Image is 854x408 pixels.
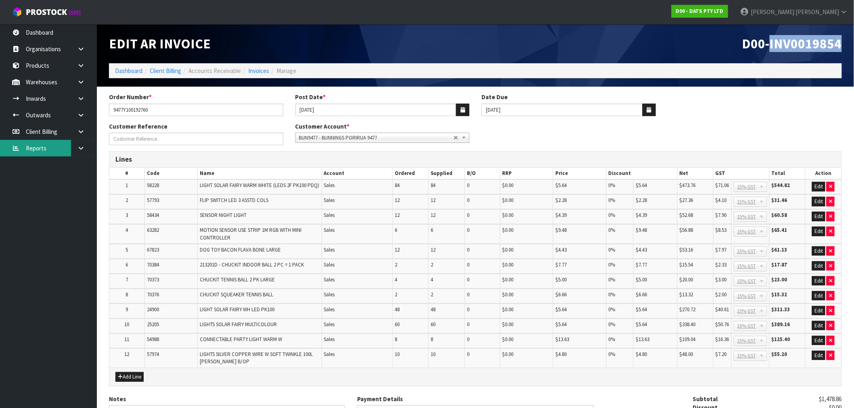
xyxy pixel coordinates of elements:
span: $50.76 [716,321,729,328]
strong: $544.82 [772,182,790,189]
span: 11 [124,336,129,343]
th: Name [198,168,322,179]
th: Ordered [393,168,429,179]
span: $2.28 [636,197,647,204]
span: Manage [276,67,296,75]
span: $6.66 [555,291,567,298]
span: CONNECTABLE PARTY LIGHT WARM W [200,336,282,343]
strong: $23.00 [772,276,787,283]
span: $7.20 [716,351,727,358]
th: RRP [500,168,553,179]
strong: $60.58 [772,212,787,219]
span: 15% GST [737,277,756,286]
span: Sales [324,246,335,253]
span: $53.16 [680,246,693,253]
span: 12 [431,197,435,204]
span: $5.64 [636,182,647,189]
span: 57793 [147,197,159,204]
span: $473.76 [680,182,696,189]
span: $0.00 [502,182,514,189]
span: $7.90 [716,212,727,219]
button: Edit [812,276,825,286]
span: 0% [609,321,615,328]
th: Discount [606,168,677,179]
span: $40.61 [716,306,729,313]
span: $5.00 [636,276,647,283]
span: $109.04 [680,336,696,343]
span: FLIP SWITCH LED 3 ASSTD COLS [200,197,268,204]
span: $4.10 [716,197,727,204]
a: Client Billing [150,67,181,75]
span: $9.48 [555,227,567,233]
span: Accounts Receivable [188,67,241,75]
th: Price [553,168,607,179]
span: $48.00 [680,351,693,358]
span: 0 [467,351,469,358]
span: Sales [324,197,335,204]
span: 0% [609,212,615,219]
span: 0 [467,306,469,313]
strong: $17.87 [772,261,787,268]
span: $5.00 [555,276,567,283]
span: CHUCKIT SQUEAKER TENNIS BALL [200,291,273,298]
button: Add Line [115,372,144,382]
span: Sales [324,212,335,219]
a: D00 - DATS PTY LTD [672,5,728,18]
span: $0.00 [502,351,514,358]
span: 6 [126,261,128,268]
strong: $311.33 [772,306,790,313]
span: 2 [395,291,397,298]
button: Edit [812,336,825,346]
span: 57974 [147,351,159,358]
span: 2 [431,261,433,268]
th: Supplied [429,168,465,179]
span: $4.43 [636,246,647,253]
span: $0.00 [502,321,514,328]
span: 0% [609,197,615,204]
span: $27.36 [680,197,693,204]
span: Sales [324,306,335,313]
span: Sales [324,227,335,233]
strong: $31.46 [772,197,787,204]
span: 0 [467,212,469,219]
span: 0 [467,197,469,204]
span: 70373 [147,276,159,283]
span: 15% GST [737,182,756,192]
span: $0.00 [502,306,514,313]
span: 12 [395,212,400,219]
small: WMS [69,9,81,17]
span: 6 [431,227,433,233]
span: Sales [324,276,335,283]
span: 0% [609,291,615,298]
th: GST [713,168,769,179]
strong: D00 - DATS PTY LTD [676,8,724,15]
span: $2.00 [716,291,727,298]
button: Edit [812,321,825,331]
span: $270.72 [680,306,696,313]
span: DOG TOY BACON FLAVA BONE LARGE [200,246,281,253]
span: 2 [431,291,433,298]
span: [PERSON_NAME] [795,8,839,16]
span: $4.80 [555,351,567,358]
span: [PERSON_NAME] [751,8,794,16]
span: $56.88 [680,227,693,233]
span: 58228 [147,182,159,189]
th: Net [678,168,714,179]
span: 60 [431,321,435,328]
input: Customer Reference. [109,133,283,145]
span: $5.64 [555,182,567,189]
span: 2 [126,197,128,204]
span: 24900 [147,306,159,313]
span: 54988 [147,336,159,343]
span: $6.66 [636,291,647,298]
span: 12 [395,246,400,253]
span: $5.64 [636,306,647,313]
span: CHUCKIT TENNIS BALL 2 PK LARGE [200,276,275,283]
span: 15% GST [737,262,756,271]
span: 3 [126,212,128,219]
th: # [109,168,144,179]
a: Invoices [248,67,269,75]
span: 8 [126,291,128,298]
span: $0.00 [502,246,514,253]
strong: $125.40 [772,336,790,343]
